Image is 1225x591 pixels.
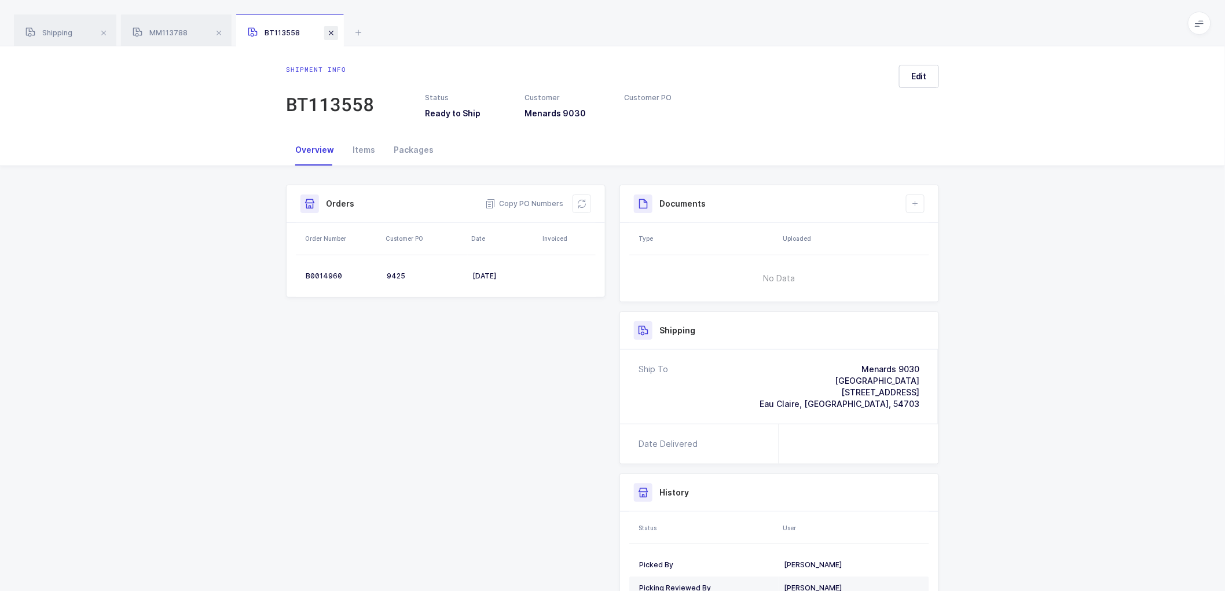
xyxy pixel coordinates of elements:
[783,523,926,533] div: User
[425,93,511,103] div: Status
[899,65,939,88] button: Edit
[639,364,668,410] div: Ship To
[639,234,776,243] div: Type
[659,325,695,336] h3: Shipping
[326,198,354,210] h3: Orders
[25,28,72,37] span: Shipping
[425,108,511,119] h3: Ready to Ship
[305,234,379,243] div: Order Number
[705,261,854,296] span: No Data
[248,28,300,37] span: BT113558
[471,234,536,243] div: Date
[542,234,592,243] div: Invoiced
[386,234,464,243] div: Customer PO
[625,93,710,103] div: Customer PO
[133,28,188,37] span: MM113788
[639,560,775,570] div: Picked By
[472,271,534,281] div: [DATE]
[760,387,919,398] div: [STREET_ADDRESS]
[911,71,927,82] span: Edit
[525,93,610,103] div: Customer
[525,108,610,119] h3: Menards 9030
[286,134,343,166] div: Overview
[659,198,706,210] h3: Documents
[639,438,702,450] div: Date Delivered
[306,271,377,281] div: B0014960
[286,65,374,74] div: Shipment info
[639,523,776,533] div: Status
[760,364,919,375] div: Menards 9030
[485,198,563,210] button: Copy PO Numbers
[784,560,919,570] div: [PERSON_NAME]
[659,487,689,498] h3: History
[760,375,919,387] div: [GEOGRAPHIC_DATA]
[343,134,384,166] div: Items
[384,134,443,166] div: Packages
[387,271,463,281] div: 9425
[760,399,919,409] span: Eau Claire, [GEOGRAPHIC_DATA], 54703
[783,234,926,243] div: Uploaded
